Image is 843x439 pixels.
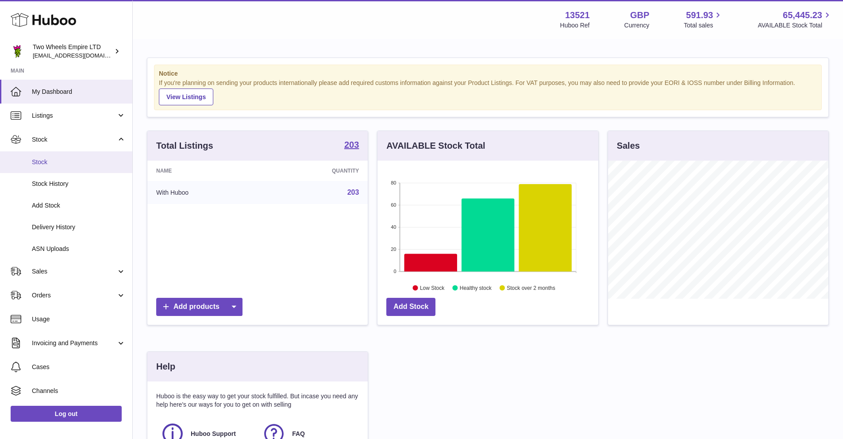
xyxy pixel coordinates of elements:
[156,392,359,409] p: Huboo is the easy way to get your stock fulfilled. But incase you need any help here's our ways f...
[391,202,396,208] text: 60
[32,387,126,395] span: Channels
[630,9,649,21] strong: GBP
[391,180,396,185] text: 80
[191,430,236,438] span: Huboo Support
[32,267,116,276] span: Sales
[156,361,175,373] h3: Help
[32,180,126,188] span: Stock History
[32,201,126,210] span: Add Stock
[147,161,264,181] th: Name
[560,21,590,30] div: Huboo Ref
[11,406,122,422] a: Log out
[159,79,817,105] div: If you're planning on sending your products internationally please add required customs informati...
[264,161,368,181] th: Quantity
[420,285,445,291] text: Low Stock
[32,363,126,371] span: Cases
[11,45,24,58] img: justas@twowheelsempire.com
[386,298,435,316] a: Add Stock
[292,430,305,438] span: FAQ
[391,224,396,230] text: 40
[386,140,485,152] h3: AVAILABLE Stock Total
[565,9,590,21] strong: 13521
[32,315,126,323] span: Usage
[758,9,832,30] a: 65,445.23 AVAILABLE Stock Total
[33,52,130,59] span: [EMAIL_ADDRESS][DOMAIN_NAME]
[147,181,264,204] td: With Huboo
[617,140,640,152] h3: Sales
[156,298,243,316] a: Add products
[32,88,126,96] span: My Dashboard
[686,9,713,21] span: 591.93
[391,246,396,252] text: 20
[159,89,213,105] a: View Listings
[32,135,116,144] span: Stock
[32,339,116,347] span: Invoicing and Payments
[32,245,126,253] span: ASN Uploads
[344,140,359,151] a: 203
[344,140,359,149] strong: 203
[507,285,555,291] text: Stock over 2 months
[33,43,112,60] div: Two Wheels Empire LTD
[32,112,116,120] span: Listings
[684,9,723,30] a: 591.93 Total sales
[684,21,723,30] span: Total sales
[758,21,832,30] span: AVAILABLE Stock Total
[347,189,359,196] a: 203
[32,223,126,231] span: Delivery History
[156,140,213,152] h3: Total Listings
[624,21,650,30] div: Currency
[783,9,822,21] span: 65,445.23
[159,69,817,78] strong: Notice
[32,158,126,166] span: Stock
[32,291,116,300] span: Orders
[394,269,396,274] text: 0
[460,285,492,291] text: Healthy stock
